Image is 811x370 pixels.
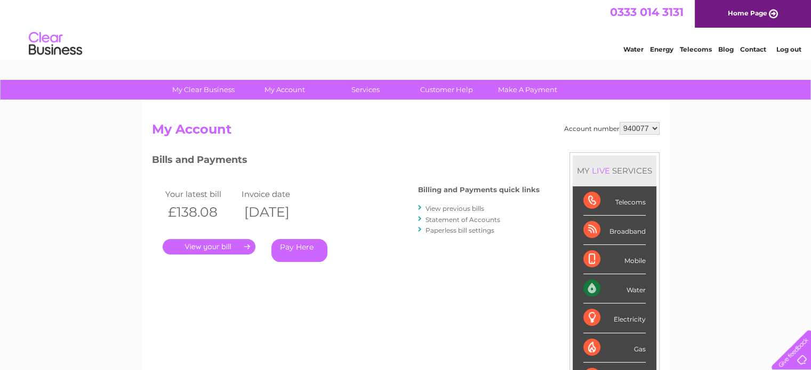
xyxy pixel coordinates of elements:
div: LIVE [590,166,612,176]
a: Statement of Accounts [425,216,500,224]
div: Clear Business is a trading name of Verastar Limited (registered in [GEOGRAPHIC_DATA] No. 3667643... [154,6,658,52]
div: Broadband [583,216,646,245]
a: Water [623,45,644,53]
a: Log out [776,45,801,53]
div: Gas [583,333,646,363]
a: Energy [650,45,673,53]
div: MY SERVICES [573,155,656,186]
div: Electricity [583,303,646,333]
a: . [163,239,255,254]
a: Services [322,80,409,100]
h3: Bills and Payments [152,152,540,171]
a: Telecoms [680,45,712,53]
th: £138.08 [163,201,239,223]
div: Water [583,274,646,303]
th: [DATE] [239,201,316,223]
a: My Account [240,80,328,100]
a: My Clear Business [159,80,247,100]
td: Your latest bill [163,187,239,201]
a: View previous bills [425,204,484,212]
a: Paperless bill settings [425,226,494,234]
a: Make A Payment [484,80,572,100]
h4: Billing and Payments quick links [418,186,540,194]
a: 0333 014 3131 [610,5,684,19]
div: Account number [564,122,660,135]
img: logo.png [28,28,83,60]
a: Blog [718,45,734,53]
a: Contact [740,45,766,53]
div: Telecoms [583,186,646,216]
h2: My Account [152,122,660,142]
td: Invoice date [239,187,316,201]
div: Mobile [583,245,646,274]
a: Pay Here [271,239,327,262]
a: Customer Help [403,80,491,100]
